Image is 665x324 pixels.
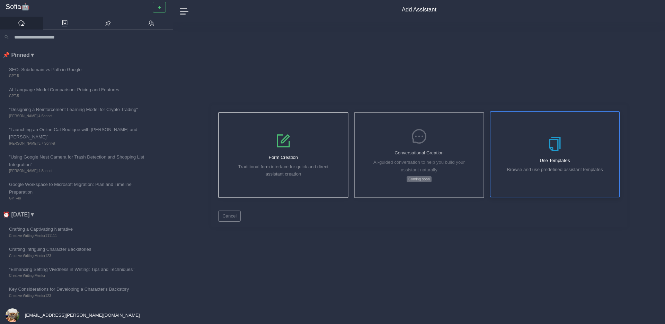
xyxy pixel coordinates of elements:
[3,210,173,219] li: ⏰ [DATE] ▼
[9,253,148,259] span: Creative Writing Mentor123
[9,153,148,168] span: "Using Google Nest Camera for Trash Detection and Shopping List Integration"
[407,176,432,182] span: Coming soon
[3,51,173,60] li: 📌 Pinned ▼
[9,168,148,174] span: [PERSON_NAME] 4 Sonnet
[218,211,241,221] button: Cancel
[507,166,603,173] p: Browse and use predefined assistant templates
[9,73,148,79] span: GPT-5
[9,233,148,239] span: Creative Writing Mentor111111
[24,313,140,318] span: [EMAIL_ADDRESS][PERSON_NAME][DOMAIN_NAME]
[9,86,148,93] span: AI Language Model Comparison: Pricing and Features
[9,66,148,73] span: SEO: Subdomain vs Path in Google
[9,106,148,113] span: "Designing a Reinforcement Learning Model for Crypto Trading"
[9,306,148,313] span: Crafting Suspense: Engaging Readers with Your Plot
[9,266,148,273] span: "Enhancing Setting Vividness in Writing: Tips and Techniques"
[9,126,148,141] span: "Launching an Online Cat Boutique with [PERSON_NAME] and [PERSON_NAME]"
[402,6,436,13] h4: Add Assistant
[366,159,472,173] p: AI-guided conversation to help you build your assistant naturally
[9,93,148,99] span: GPT-5
[394,150,443,156] h5: Conversational Creation
[9,285,148,293] span: Key Considerations for Developing a Character's Backstory
[269,155,298,160] h5: Form Creation
[9,113,148,119] span: [PERSON_NAME] 4 Sonnet
[9,181,148,196] span: Google Workspace to Microsoft Migration: Plan and Timeline Preparation
[11,32,169,42] input: Search conversations
[6,3,167,11] a: Sofia🤖
[9,293,148,299] span: Creative Writing Mentor123
[540,158,570,163] h5: Use Templates
[9,273,148,279] span: Creative Writing Mentor
[9,225,148,233] span: Crafting a Captivating Narrative
[9,141,148,146] span: [PERSON_NAME] 3.7 Sonnet
[9,196,148,201] span: GPT-4o
[230,163,337,178] p: Traditional form interface for quick and direct assistant creation
[9,246,148,253] span: Crafting Intriguing Character Backstories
